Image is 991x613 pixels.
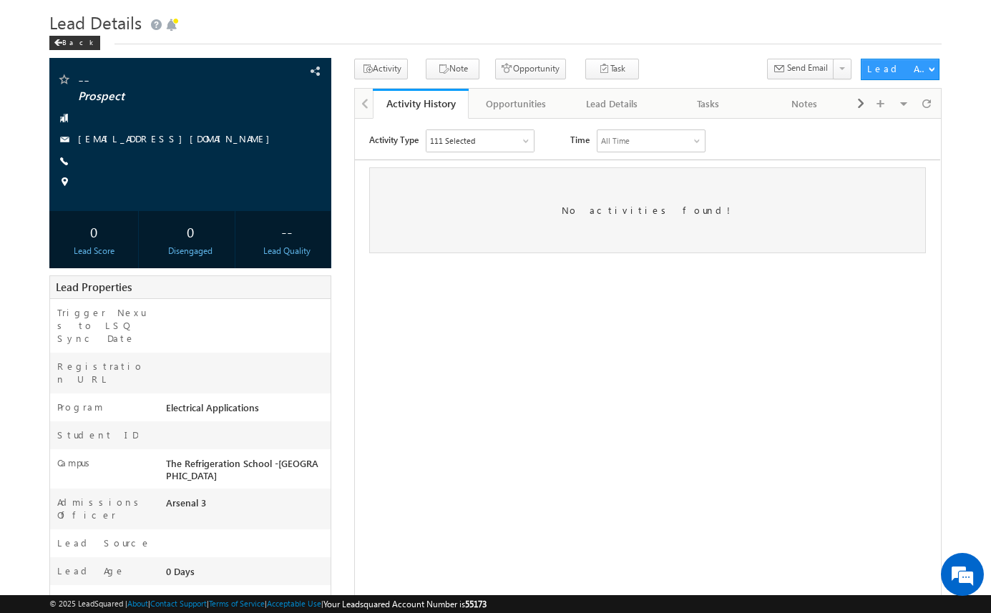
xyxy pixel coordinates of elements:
button: Lead Actions [861,59,939,80]
a: Lead Details [565,89,660,119]
div: Disengaged [150,245,231,258]
span: Prospect [78,89,252,104]
a: Contact Support [150,599,207,608]
span: Your Leadsquared Account Number is [323,599,487,609]
span: Activity Type [14,11,64,32]
span: -- [78,72,252,87]
div: Lead Details [576,95,648,112]
span: Lead Details [49,11,142,34]
div: 0 Days [162,564,331,584]
div: Notes [768,95,840,112]
label: Campus [57,456,95,469]
div: Electrical Applications [162,401,331,421]
div: Activity History [384,97,458,110]
label: Lead Age [57,564,125,577]
a: Back [49,35,107,47]
div: All Time [246,16,275,29]
label: Student ID [57,428,138,441]
div: Lead Score [53,245,135,258]
span: Arsenal 3 [166,496,206,509]
div: Minimize live chat window [235,7,269,41]
div: 111 Selected [75,16,120,29]
a: Opportunities [469,89,565,119]
div: No activities found! [14,49,571,134]
span: Time [215,11,235,32]
div: -- [246,218,328,245]
span: Send Email [787,62,828,74]
div: Lead Quality [246,245,328,258]
div: Opportunities [480,95,552,112]
button: Send Email [767,59,834,79]
div: 0 [150,218,231,245]
button: Task [585,59,639,79]
a: Activity History [373,89,469,119]
label: Registration URL [57,360,152,386]
a: Notes [757,89,853,119]
span: [EMAIL_ADDRESS][DOMAIN_NAME] [78,132,277,147]
a: Tasks [661,89,757,119]
span: Lead Properties [56,280,132,294]
em: Start Chat [195,441,260,460]
a: About [127,599,148,608]
a: Terms of Service [209,599,265,608]
div: Chat with us now [74,75,240,94]
label: Lead Source [57,536,151,549]
div: Sales Activity,HS Visits,New Inquiry,Not in use,Email Bounced & 106 more.. [72,11,179,33]
button: Note [426,59,479,79]
img: d_60004797649_company_0_60004797649 [24,75,60,94]
div: Tasks [673,95,744,112]
button: Opportunity [495,59,566,79]
label: Admissions Officer [57,496,152,521]
textarea: Type your message and hit 'Enter' [19,132,261,428]
div: The Refrigeration School -[GEOGRAPHIC_DATA] [162,456,331,489]
label: Trigger Nexus to LSQ Sync Date [57,306,152,345]
span: © 2025 LeadSquared | | | | | [49,597,487,611]
div: Lead Actions [867,62,928,75]
button: Activity [354,59,408,79]
span: 55173 [465,599,487,609]
div: Back [49,36,100,50]
a: Acceptable Use [267,599,321,608]
label: Program [57,401,103,413]
div: 0 [53,218,135,245]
